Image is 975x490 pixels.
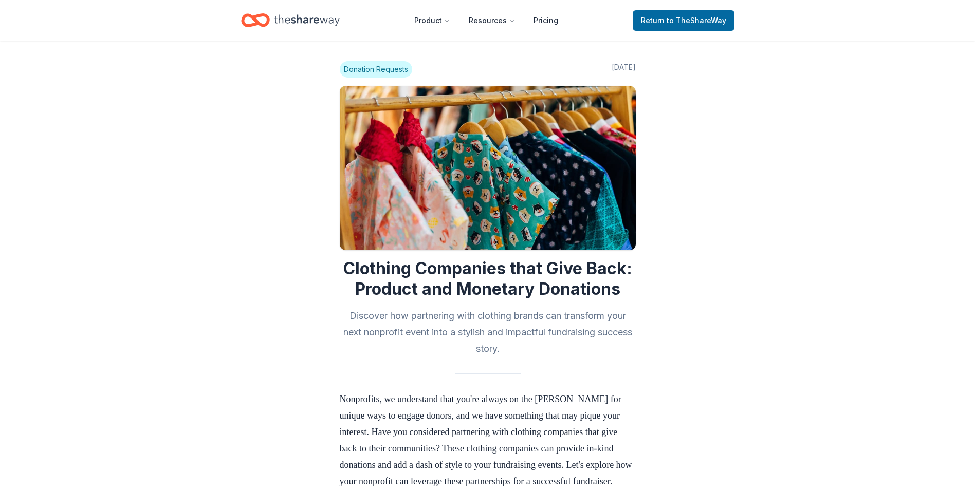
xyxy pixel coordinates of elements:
[667,16,726,25] span: to TheShareWay
[612,61,636,78] span: [DATE]
[340,61,412,78] span: Donation Requests
[241,8,340,32] a: Home
[340,258,636,299] h1: Clothing Companies that Give Back: Product and Monetary Donations
[406,10,458,31] button: Product
[340,86,636,250] img: Image for Clothing Companies that Give Back: Product and Monetary Donations
[641,14,726,27] span: Return
[340,391,636,489] p: Nonprofits, we understand that you're always on the [PERSON_NAME] for unique ways to engage donor...
[340,308,636,357] h2: Discover how partnering with clothing brands can transform your next nonprofit event into a styli...
[461,10,523,31] button: Resources
[406,8,566,32] nav: Main
[525,10,566,31] a: Pricing
[633,10,734,31] a: Returnto TheShareWay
